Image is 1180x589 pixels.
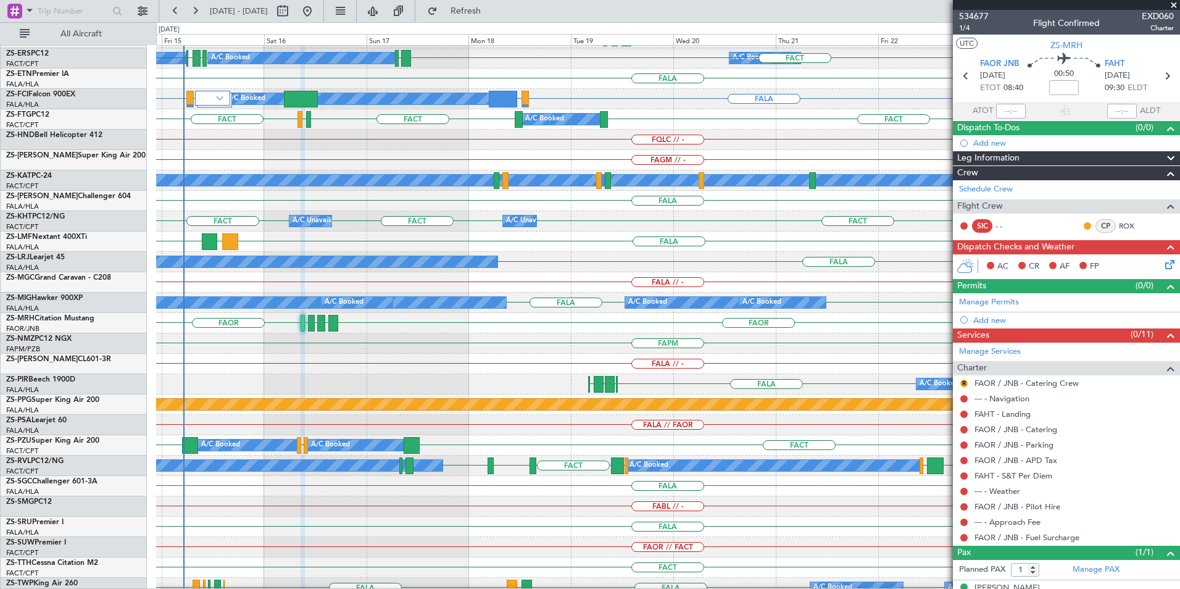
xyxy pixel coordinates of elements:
span: (0/11) [1131,328,1153,341]
div: Flight Confirmed [1033,17,1100,30]
span: ZS-MRH [1050,39,1082,52]
a: ZS-SMGPC12 [6,498,52,506]
a: FAOR / JNB - Catering [974,424,1057,435]
span: ZS-PPG [6,396,31,404]
a: ZS-MGCGrand Caravan - C208 [6,274,111,282]
span: ZS-NMZ [6,335,35,343]
a: ZS-[PERSON_NAME]Challenger 604 [6,193,131,200]
div: Sat 16 [264,34,367,45]
button: UTC [956,38,978,49]
span: [DATE] [980,70,1005,82]
span: Pax [957,546,971,560]
a: FALA/HLA [6,406,39,415]
a: FACT/CPT [6,467,38,476]
span: ATOT [973,105,993,117]
span: ZS-LRJ [6,254,30,261]
a: ZS-LRJLearjet 45 [6,254,65,261]
div: Tue 19 [571,34,673,45]
div: A/C Booked [628,293,667,312]
a: ZS-LMFNextant 400XTi [6,233,87,241]
input: --:-- [996,104,1026,119]
button: Refresh [422,1,496,21]
a: FALA/HLA [6,100,39,109]
button: R [960,380,968,387]
a: --- - Approach Fee [974,517,1041,527]
span: AC [997,261,1008,273]
a: ZS-PSALearjet 60 [6,417,67,424]
div: A/C Booked [742,293,781,312]
a: FAOR / JNB - Parking [974,440,1053,450]
span: ZS-SMG [6,498,34,506]
span: ZS-MRH [6,315,35,322]
a: ZS-FTGPC12 [6,111,49,119]
a: FAOR / JNB - APD Tax [974,455,1057,466]
a: --- - Navigation [974,393,1029,404]
span: ZS-PSA [6,417,31,424]
a: ZS-SUWPremier I [6,539,66,546]
div: A/C Unavailable [506,212,557,230]
span: ELDT [1128,82,1147,94]
a: FAPM/PZB [6,345,40,354]
a: FACT/CPT [6,446,38,456]
a: ZS-RVLPC12/NG [6,457,64,465]
span: ZS-FTG [6,111,31,119]
a: ZS-ERSPC12 [6,50,49,57]
span: Leg Information [957,151,1020,165]
a: ZS-FCIFalcon 900EX [6,91,75,98]
div: A/C Booked [311,436,350,454]
span: ZS-TTH [6,559,31,567]
span: ZS-RVL [6,457,31,465]
div: A/C Booked [525,110,564,128]
div: SIC [972,219,992,233]
div: Mon 18 [468,34,571,45]
a: FAHT - Landing [974,409,1031,419]
a: FACT/CPT [6,59,38,69]
a: ZS-[PERSON_NAME]Super King Air 200 [6,152,146,159]
div: A/C Unavailable [293,212,344,230]
div: Sun 17 [367,34,469,45]
a: ZS-[PERSON_NAME]CL601-3R [6,356,111,363]
span: (0/0) [1136,279,1153,292]
span: Dispatch To-Dos [957,121,1020,135]
a: Manage Permits [959,296,1019,309]
a: FACT/CPT [6,569,38,578]
span: ZS-[PERSON_NAME] [6,356,78,363]
a: ZS-MIGHawker 900XP [6,294,83,302]
a: --- - Weather [974,486,1020,496]
span: Charter [1142,23,1174,33]
span: ZS-[PERSON_NAME] [6,152,78,159]
span: FP [1090,261,1099,273]
a: ZS-KHTPC12/NG [6,213,65,220]
span: ZS-FCI [6,91,28,98]
span: ZS-ETN [6,70,32,78]
span: ZS-PIR [6,376,28,383]
span: Dispatch Checks and Weather [957,240,1074,254]
div: Add new [973,138,1174,148]
a: ZS-PPGSuper King Air 200 [6,396,99,404]
div: A/C Booked [733,49,771,67]
div: A/C Booked [201,436,240,454]
span: ZS-KAT [6,172,31,180]
a: ZS-HNDBell Helicopter 412 [6,132,102,139]
div: Thu 21 [776,34,878,45]
span: Permits [957,279,986,293]
div: A/C Booked [211,49,250,67]
span: (0/0) [1136,121,1153,134]
span: 08:40 [1003,82,1023,94]
a: ZS-SRUPremier I [6,519,64,526]
span: CR [1029,261,1039,273]
span: (1/1) [1136,546,1153,559]
a: FALA/HLA [6,426,39,435]
a: ZS-ETNPremier IA [6,70,69,78]
a: FALA/HLA [6,263,39,272]
label: Planned PAX [959,564,1005,576]
a: FALA/HLA [6,80,39,89]
a: ZS-KATPC-24 [6,172,52,180]
a: ZS-NMZPC12 NGX [6,335,72,343]
a: ZS-PIRBeech 1900D [6,376,75,383]
span: ZS-HND [6,132,35,139]
div: - - [995,220,1023,232]
span: Refresh [440,7,492,15]
span: [DATE] - [DATE] [210,6,268,17]
span: ZS-SGC [6,478,32,485]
